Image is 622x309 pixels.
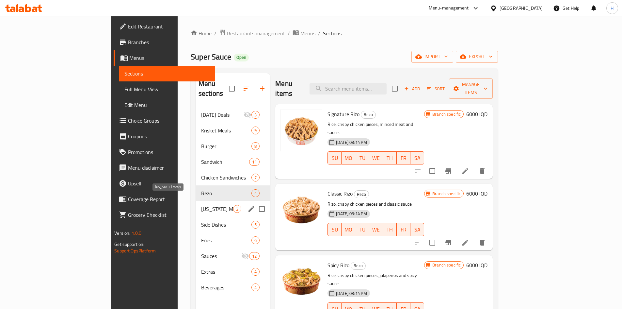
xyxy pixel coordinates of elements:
a: Support.OpsPlatform [114,247,156,255]
span: WE [372,153,380,163]
span: import [417,53,448,61]
li: / [318,29,320,37]
span: Spicy Rizo [327,260,349,270]
div: Extras [201,268,251,276]
span: Open [234,55,249,60]
a: Upsell [114,176,215,191]
button: export [456,51,498,63]
span: Sandwich [201,158,249,166]
button: SU [327,151,342,164]
span: Rezo [201,189,251,197]
span: Chicken Sandwiches [201,174,251,181]
span: 1.0.0 [131,229,141,237]
div: Beverages4 [196,280,270,295]
button: edit [247,204,256,214]
button: FR [397,151,410,164]
div: Rezo [361,111,376,119]
button: WE [369,223,383,236]
span: Add [403,85,421,93]
a: Branches [114,34,215,50]
span: Signature Rizo [327,109,359,119]
div: Open [234,54,249,61]
button: TU [355,223,369,236]
span: 11 [249,159,259,165]
a: Edit Restaurant [114,19,215,34]
h6: 6000 IQD [466,110,487,119]
img: Spicy Rizo [280,261,322,302]
a: Edit menu item [461,167,469,175]
a: Menus [293,29,315,38]
button: TU [355,151,369,164]
span: Full Menu View [124,85,210,93]
span: export [461,53,493,61]
h6: 6000 IQD [466,261,487,270]
span: Classic Rizo [327,189,353,198]
div: Krisket Meals9 [196,123,270,138]
div: items [251,221,260,229]
span: Beverages [201,283,251,291]
a: Grocery Checklist [114,207,215,223]
svg: Inactive section [241,252,249,260]
span: Rezo [354,191,369,198]
div: Extras4 [196,264,270,280]
span: Branch specific [430,262,463,268]
button: SA [410,151,424,164]
span: 6 [252,237,259,244]
div: Menu-management [429,4,469,12]
span: [US_STATE] Meals [201,205,233,213]
span: Krisket Meals [201,127,251,134]
span: SA [413,225,422,234]
span: MO [344,225,353,234]
li: / [214,29,216,37]
span: 9 [252,128,259,134]
span: Branch specific [430,111,463,117]
span: SU [330,225,339,234]
button: TH [383,223,397,236]
li: / [288,29,290,37]
a: Sections [119,66,215,81]
img: Signature Rizo [280,110,322,151]
span: FR [399,153,408,163]
span: Menu disclaimer [128,164,210,172]
div: Side Dishes [201,221,251,229]
span: [DATE] 03:14 PM [333,211,370,217]
span: Sauces [201,252,241,260]
span: Get support on: [114,240,144,249]
button: MO [342,223,355,236]
button: delete [474,163,490,179]
div: items [251,283,260,291]
span: Select to update [425,236,439,249]
span: Menus [129,54,210,62]
span: Select all sections [225,82,239,95]
a: Edit menu item [461,239,469,247]
span: Promotions [128,148,210,156]
div: Fries [201,236,251,244]
span: Upsell [128,180,210,187]
span: Coverage Report [128,195,210,203]
span: Sections [323,29,342,37]
span: Coupons [128,132,210,140]
span: 4 [252,190,259,197]
span: Select section [388,82,402,95]
span: 3 [252,112,259,118]
div: [GEOGRAPHIC_DATA] [500,5,543,12]
a: Menu disclaimer [114,160,215,176]
nav: breadcrumb [191,29,498,38]
span: Menus [300,29,315,37]
span: Rezo [351,262,365,269]
button: TH [383,151,397,164]
div: Chicken Sandwiches7 [196,170,270,185]
p: Rizo, crispy chicken pieces and classic sauce [327,200,424,208]
nav: Menu sections [196,104,270,298]
button: Branch-specific-item [440,163,456,179]
a: Edit Menu [119,97,215,113]
a: Promotions [114,144,215,160]
span: WE [372,225,380,234]
div: [US_STATE] Meals2edit [196,201,270,217]
div: Side Dishes5 [196,217,270,232]
span: Branches [128,38,210,46]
